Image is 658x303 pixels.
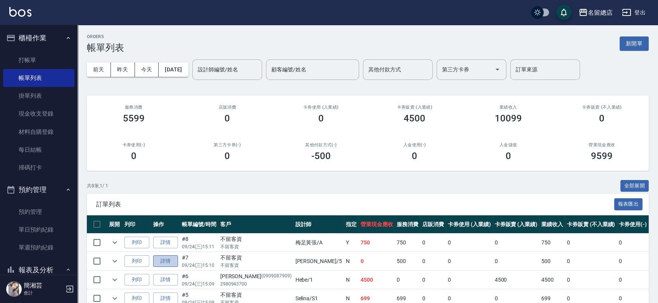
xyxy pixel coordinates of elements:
[3,159,74,177] a: 掃碼打卡
[283,142,359,147] h2: 其他付款方式(-)
[294,252,344,270] td: [PERSON_NAME] /5
[153,237,178,249] a: 詳情
[96,105,171,110] h3: 服務消費
[565,142,640,147] h2: 營業現金應收
[182,280,216,287] p: 09/24 (三) 15:09
[495,113,522,124] h3: 10099
[151,215,180,234] th: 操作
[3,180,74,200] button: 預約管理
[420,234,446,252] td: 0
[111,62,135,77] button: 昨天
[3,69,74,87] a: 帳單列表
[294,215,344,234] th: 設計師
[565,234,617,252] td: 0
[617,215,649,234] th: 卡券使用(-)
[493,271,540,289] td: 4500
[96,201,614,208] span: 訂單列表
[182,262,216,269] p: 09/24 (三) 15:10
[599,113,604,124] h3: 0
[565,105,640,110] h2: 卡券販賣 (不入業績)
[109,274,121,286] button: expand row
[565,252,617,270] td: 0
[395,215,420,234] th: 服務消費
[311,151,331,161] h3: -500
[159,62,188,77] button: [DATE]
[614,200,643,208] a: 報表匯出
[109,255,121,267] button: expand row
[153,255,178,267] a: 詳情
[124,274,149,286] button: 列印
[344,271,359,289] td: N
[220,243,292,250] p: 不留客資
[591,151,613,161] h3: 9599
[220,262,292,269] p: 不留客資
[412,151,417,161] h3: 0
[225,151,230,161] h3: 0
[87,34,124,39] h2: ORDERS
[344,215,359,234] th: 指定
[420,252,446,270] td: 0
[614,198,643,210] button: 報表匯出
[220,254,292,262] div: 不留客資
[87,42,124,53] h3: 帳單列表
[539,215,565,234] th: 業績收入
[556,5,572,20] button: save
[182,243,216,250] p: 09/24 (三) 15:11
[359,234,395,252] td: 750
[395,271,420,289] td: 0
[96,142,171,147] h2: 卡券使用(-)
[506,151,511,161] h3: 0
[493,252,540,270] td: 0
[135,62,159,77] button: 今天
[6,281,22,297] img: Person
[493,215,540,234] th: 卡券販賣 (入業績)
[124,237,149,249] button: 列印
[565,271,617,289] td: 0
[617,252,649,270] td: 0
[3,87,74,105] a: 掛單列表
[620,180,649,192] button: 全部展開
[124,255,149,267] button: 列印
[344,252,359,270] td: N
[471,142,546,147] h2: 入金儲值
[123,215,151,234] th: 列印
[261,272,292,280] p: (0909087909)
[377,105,452,110] h2: 卡券販賣 (入業績)
[446,252,493,270] td: 0
[153,274,178,286] a: 詳情
[446,215,493,234] th: 卡券使用 (入業績)
[283,105,359,110] h2: 卡券使用 (入業績)
[420,271,446,289] td: 0
[9,7,31,17] img: Logo
[180,271,218,289] td: #6
[344,234,359,252] td: Y
[3,260,74,280] button: 報表及分析
[220,291,292,299] div: 不留客資
[24,289,63,296] p: 會計
[575,5,616,21] button: 名留總店
[24,282,63,289] h5: 簡湘芸
[395,234,420,252] td: 750
[359,271,395,289] td: 4500
[225,113,230,124] h3: 0
[109,237,121,248] button: expand row
[190,142,265,147] h2: 第三方卡券(-)
[539,234,565,252] td: 750
[220,280,292,287] p: 2980943700
[3,105,74,123] a: 現金收支登錄
[617,271,649,289] td: 0
[3,51,74,69] a: 打帳單
[3,239,74,256] a: 單週預約紀錄
[446,234,493,252] td: 0
[565,215,617,234] th: 卡券販賣 (不入業績)
[180,252,218,270] td: #7
[617,234,649,252] td: 0
[420,215,446,234] th: 店販消費
[404,113,425,124] h3: 4500
[620,40,649,47] a: 新開單
[588,8,613,17] div: 名留總店
[3,123,74,141] a: 材料自購登錄
[220,235,292,243] div: 不留客資
[359,252,395,270] td: 0
[220,272,292,280] div: [PERSON_NAME]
